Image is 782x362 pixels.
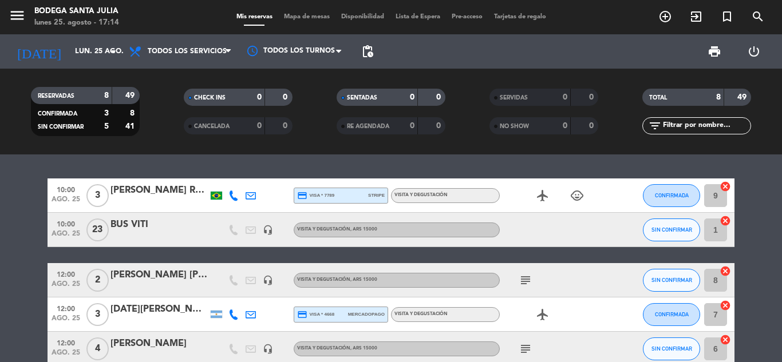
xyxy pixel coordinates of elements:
span: , ARS 15000 [350,346,377,351]
i: cancel [720,300,731,311]
strong: 0 [257,93,262,101]
button: CONFIRMADA [643,184,700,207]
span: 3 [86,184,109,207]
strong: 49 [737,93,749,101]
span: SENTADAS [347,95,377,101]
i: cancel [720,181,731,192]
span: Visita y Degustación [394,193,448,197]
span: ago. 25 [52,280,80,293]
span: CONFIRMADA [38,111,77,117]
span: 12:00 [52,336,80,349]
span: stripe [368,192,385,199]
span: 10:00 [52,182,80,196]
span: Mapa de mesas [278,14,335,20]
strong: 41 [125,122,137,130]
i: headset_mic [263,275,273,285]
span: pending_actions [361,45,374,58]
strong: 0 [589,93,596,101]
i: filter_list [648,119,662,133]
i: subject [519,342,532,356]
span: SIN CONFIRMAR [651,345,692,352]
strong: 0 [563,93,567,101]
span: SIN CONFIRMAR [38,124,84,130]
span: Tarjetas de regalo [488,14,552,20]
i: subject [519,273,532,287]
strong: 0 [283,122,290,130]
strong: 0 [436,122,443,130]
i: exit_to_app [689,10,703,23]
button: SIN CONFIRMAR [643,218,700,241]
span: ago. 25 [52,315,80,328]
span: , ARS 15000 [350,277,377,282]
i: power_settings_new [747,45,761,58]
i: add_circle_outline [658,10,672,23]
span: Visita y Degustación [297,227,377,232]
span: CHECK INS [194,95,226,101]
i: cancel [720,334,731,345]
span: NO SHOW [500,124,529,129]
span: CONFIRMADA [655,192,689,198]
span: Mis reservas [231,14,278,20]
button: SIN CONFIRMAR [643,269,700,292]
span: SIN CONFIRMAR [651,226,692,233]
i: cancel [720,265,731,277]
span: ago. 25 [52,230,80,243]
span: SIN CONFIRMAR [651,277,692,283]
span: 10:00 [52,217,80,230]
strong: 0 [257,122,262,130]
strong: 8 [104,92,109,100]
span: visa * 7789 [297,190,334,201]
strong: 0 [410,122,414,130]
i: child_care [570,189,584,202]
span: mercadopago [348,311,385,318]
span: CONFIRMADA [655,311,689,317]
div: ⁠[PERSON_NAME] [PERSON_NAME] [110,268,208,283]
strong: 0 [563,122,567,130]
span: Todos los servicios [148,47,227,55]
button: menu [9,7,26,28]
i: [DATE] [9,39,69,64]
span: 12:00 [52,267,80,280]
i: airplanemode_active [536,189,550,202]
strong: 8 [130,109,137,117]
span: Visita y Degustación [297,277,377,282]
span: Lista de Espera [390,14,446,20]
i: credit_card [297,190,307,201]
span: print [708,45,721,58]
span: , ARS 15000 [350,227,377,232]
div: [DATE][PERSON_NAME] [110,302,208,317]
span: 4 [86,337,109,360]
strong: 49 [125,92,137,100]
span: Pre-acceso [446,14,488,20]
span: visa * 4668 [297,309,334,320]
div: [PERSON_NAME] Rebolla [110,183,208,198]
i: headset_mic [263,225,273,235]
button: SIN CONFIRMAR [643,337,700,360]
div: [PERSON_NAME] [110,336,208,351]
strong: 3 [104,109,109,117]
strong: 5 [104,122,109,130]
span: CANCELADA [194,124,230,129]
div: BUS VITI [110,217,208,232]
i: turned_in_not [720,10,734,23]
i: cancel [720,215,731,226]
span: RESERVADAS [38,93,74,99]
span: SERVIDAS [500,95,528,101]
span: 23 [86,218,109,241]
div: Bodega Santa Julia [34,6,119,17]
i: search [751,10,765,23]
span: Visita y Degustación [394,312,448,316]
span: 3 [86,303,109,326]
div: LOG OUT [734,34,773,69]
span: 12:00 [52,301,80,315]
span: Disponibilidad [335,14,390,20]
input: Filtrar por nombre... [662,120,751,132]
span: Visita y Degustación [297,346,377,351]
strong: 0 [410,93,414,101]
span: ago. 25 [52,196,80,209]
i: menu [9,7,26,24]
span: RE AGENDADA [347,124,389,129]
strong: 0 [283,93,290,101]
i: headset_mic [263,344,273,354]
div: lunes 25. agosto - 17:14 [34,17,119,29]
